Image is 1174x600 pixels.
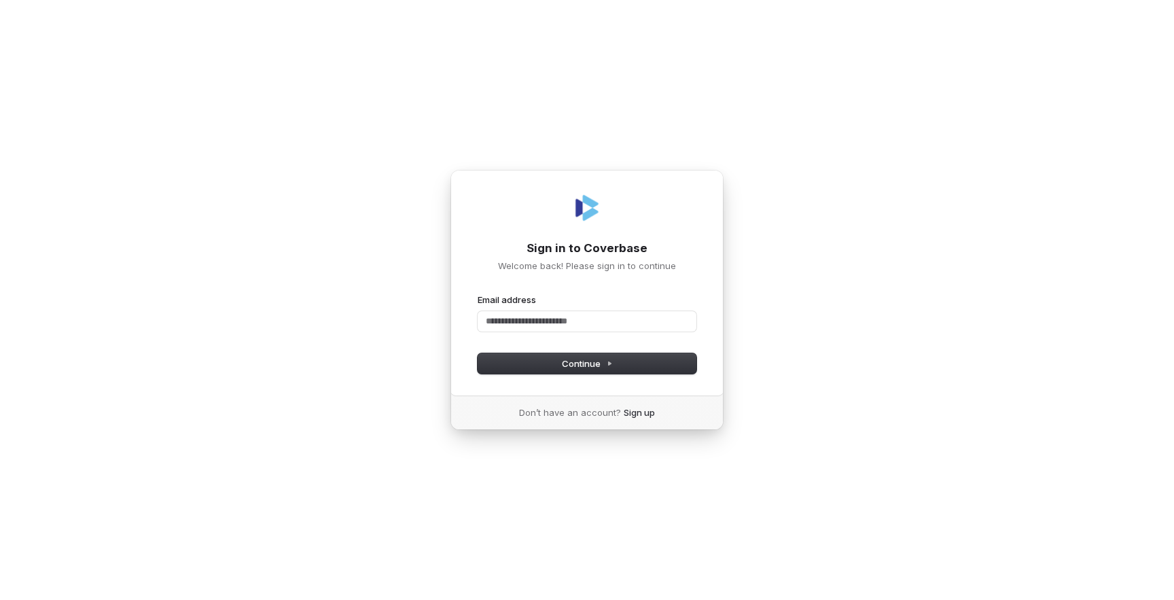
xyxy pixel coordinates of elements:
span: Continue [562,357,613,370]
img: Coverbase [571,192,603,224]
button: Continue [478,353,696,374]
span: Don’t have an account? [519,406,621,419]
a: Sign up [624,406,655,419]
p: Welcome back! Please sign in to continue [478,260,696,272]
h1: Sign in to Coverbase [478,241,696,257]
label: Email address [478,294,536,306]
